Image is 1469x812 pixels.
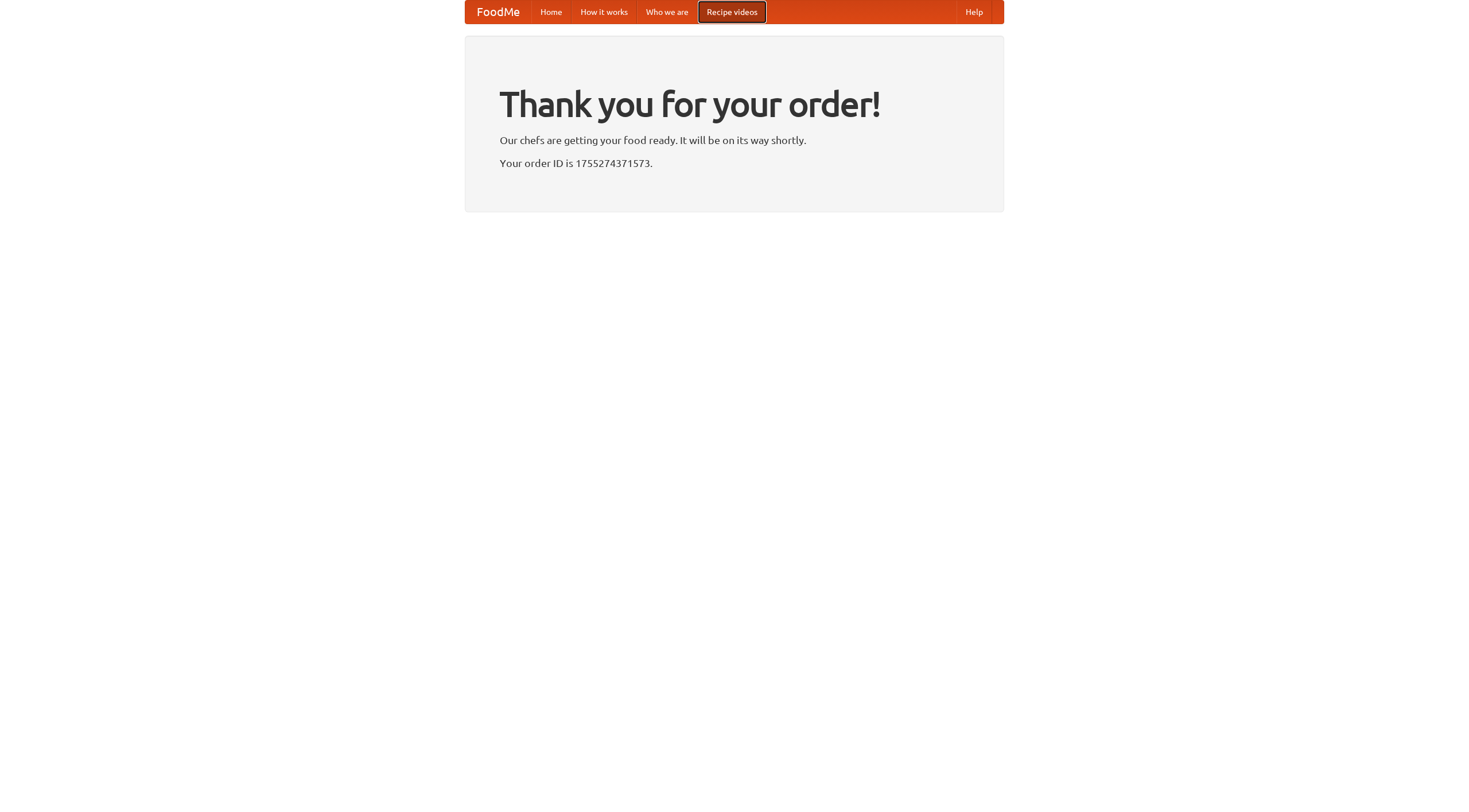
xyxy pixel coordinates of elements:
a: Recipe videos [698,1,767,24]
a: Help [957,1,992,24]
a: How it works [572,1,637,24]
a: Home [531,1,572,24]
h1: Thank you for your order! [500,76,969,131]
a: FoodMe [465,1,531,24]
p: Our chefs are getting your food ready. It will be on its way shortly. [500,131,969,149]
p: Your order ID is 1755274371573. [500,154,969,172]
a: Who we are [637,1,698,24]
